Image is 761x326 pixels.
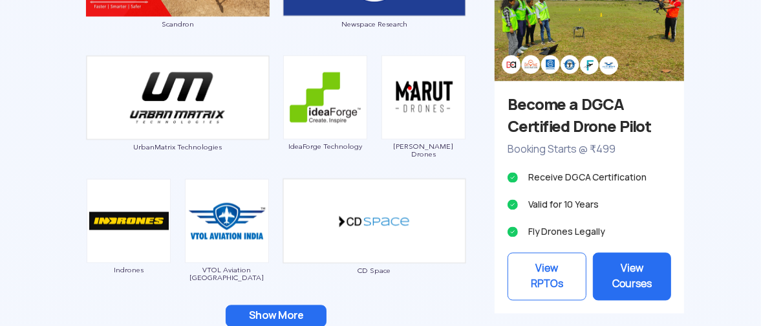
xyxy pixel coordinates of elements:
[86,91,270,151] a: UrbanMatrix Technologies
[283,179,466,263] img: ic_cdspace_double.png
[87,179,171,263] img: ic_indrones.png
[86,56,270,140] img: ic_urbanmatrix_double.png
[283,267,466,275] span: CD Space
[86,20,270,28] span: Scandron
[86,215,171,274] a: Indrones
[283,56,367,140] img: ic_ideaforge.png
[283,20,466,28] span: Newspace Research
[508,142,671,158] p: Booking Starts @ ₹499
[86,266,171,274] span: Indrones
[283,91,368,151] a: IdeaForge Technology
[184,215,270,282] a: VTOL Aviation [GEOGRAPHIC_DATA]
[593,253,672,301] a: View Courses
[184,266,270,282] span: VTOL Aviation [GEOGRAPHIC_DATA]
[86,144,270,151] span: UrbanMatrix Technologies
[185,179,269,263] img: ic_vtolaviation.png
[381,56,466,140] img: ic_marutdrones.png
[508,169,671,187] li: Receive DGCA Certification
[283,143,368,151] span: IdeaForge Technology
[508,223,671,241] li: Fly Drones Legally
[508,94,671,138] h3: Become a DGCA Certified Drone Pilot
[283,215,466,275] a: CD Space
[508,196,671,214] li: Valid for 10 Years
[381,143,466,158] span: [PERSON_NAME] Drones
[508,253,586,301] a: View RPTOs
